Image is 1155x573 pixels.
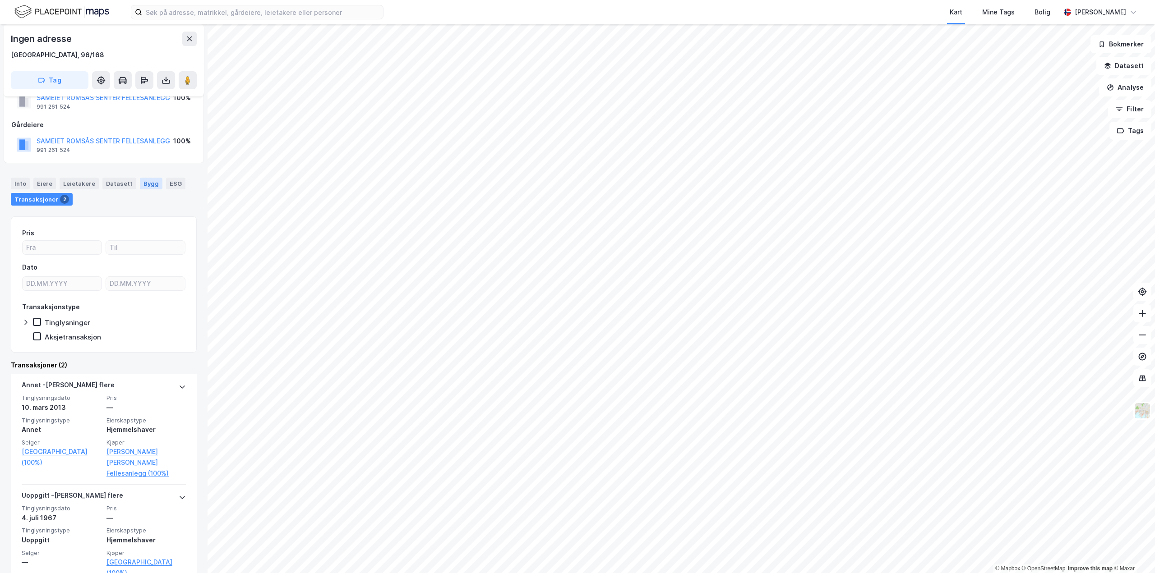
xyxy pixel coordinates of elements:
[1035,7,1050,18] div: Bolig
[1068,565,1113,572] a: Improve this map
[982,7,1015,18] div: Mine Tags
[1099,78,1151,96] button: Analyse
[1096,57,1151,75] button: Datasett
[11,71,88,89] button: Tag
[22,513,101,523] div: 4. juli 1967
[142,5,383,19] input: Søk på adresse, matrikkel, gårdeiere, leietakere eller personer
[45,318,90,327] div: Tinglysninger
[33,178,56,189] div: Eiere
[1022,565,1066,572] a: OpenStreetMap
[106,424,186,435] div: Hjemmelshaver
[22,549,101,557] span: Selger
[106,241,185,254] input: Til
[60,178,99,189] div: Leietakere
[106,513,186,523] div: —
[22,380,115,394] div: Annet - [PERSON_NAME] flere
[22,424,101,435] div: Annet
[1108,100,1151,118] button: Filter
[106,417,186,424] span: Eierskapstype
[173,92,191,103] div: 100%
[22,504,101,512] span: Tinglysningsdato
[23,241,102,254] input: Fra
[106,504,186,512] span: Pris
[22,490,123,504] div: Uoppgitt - [PERSON_NAME] flere
[140,178,162,189] div: Bygg
[37,147,70,154] div: 991 261 524
[106,527,186,534] span: Eierskapstype
[106,549,186,557] span: Kjøper
[102,178,136,189] div: Datasett
[106,277,185,290] input: DD.MM.YYYY
[106,402,186,413] div: —
[22,402,101,413] div: 10. mars 2013
[14,4,109,20] img: logo.f888ab2527a4732fd821a326f86c7f29.svg
[22,439,101,446] span: Selger
[950,7,962,18] div: Kart
[106,535,186,545] div: Hjemmelshaver
[11,360,197,371] div: Transaksjoner (2)
[1109,122,1151,140] button: Tags
[37,103,70,110] div: 991 261 524
[1075,7,1126,18] div: [PERSON_NAME]
[45,333,101,341] div: Aksjetransaksjon
[22,446,101,468] a: [GEOGRAPHIC_DATA] (100%)
[22,262,37,273] div: Dato
[1134,402,1151,419] img: Z
[22,527,101,534] span: Tinglysningstype
[166,178,185,189] div: ESG
[22,228,34,238] div: Pris
[11,50,104,60] div: [GEOGRAPHIC_DATA], 96/168
[995,565,1020,572] a: Mapbox
[11,193,73,206] div: Transaksjoner
[1110,530,1155,573] iframe: Chat Widget
[22,557,101,568] div: —
[106,446,186,479] a: [PERSON_NAME] [PERSON_NAME] Fellesanlegg (100%)
[22,302,80,312] div: Transaksjonstype
[1090,35,1151,53] button: Bokmerker
[22,417,101,424] span: Tinglysningstype
[11,119,196,130] div: Gårdeiere
[11,178,30,189] div: Info
[106,439,186,446] span: Kjøper
[11,32,73,46] div: Ingen adresse
[173,136,191,147] div: 100%
[60,195,69,204] div: 2
[22,394,101,402] span: Tinglysningsdato
[23,277,102,290] input: DD.MM.YYYY
[22,535,101,545] div: Uoppgitt
[106,394,186,402] span: Pris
